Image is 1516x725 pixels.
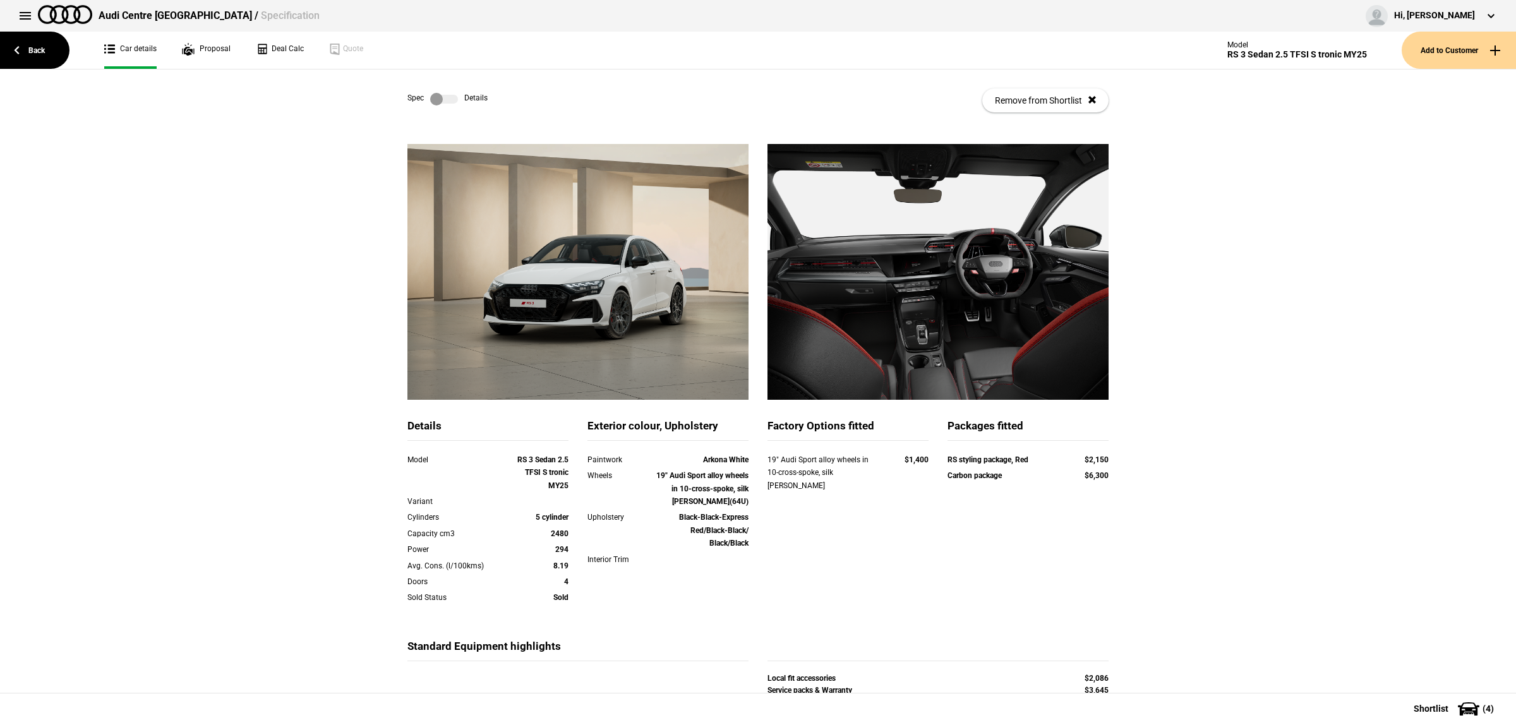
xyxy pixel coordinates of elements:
[564,577,568,586] strong: 4
[1483,704,1494,713] span: ( 4 )
[551,529,568,538] strong: 2480
[948,471,1002,480] strong: Carbon package
[767,419,929,441] div: Factory Options fitted
[1402,32,1516,69] button: Add to Customer
[553,561,568,570] strong: 8.19
[767,686,852,695] strong: Service packs & Warranty
[104,32,157,69] a: Car details
[407,527,504,540] div: Capacity cm3
[982,88,1109,112] button: Remove from Shortlist
[407,419,568,441] div: Details
[587,469,652,482] div: Wheels
[407,495,504,508] div: Variant
[948,419,1109,441] div: Packages fitted
[182,32,231,69] a: Proposal
[587,453,652,466] div: Paintwork
[1085,674,1109,683] strong: $2,086
[407,511,504,524] div: Cylinders
[1085,455,1109,464] strong: $2,150
[407,560,504,572] div: Avg. Cons. (l/100kms)
[407,453,504,466] div: Model
[767,674,836,683] strong: Local fit accessories
[703,455,749,464] strong: Arkona White
[905,455,929,464] strong: $1,400
[1227,40,1367,49] div: Model
[1085,686,1109,695] strong: $3,645
[1414,704,1448,713] span: Shortlist
[407,591,504,604] div: Sold Status
[536,513,568,522] strong: 5 cylinder
[256,32,304,69] a: Deal Calc
[407,543,504,556] div: Power
[587,511,652,524] div: Upholstery
[99,9,320,23] div: Audi Centre [GEOGRAPHIC_DATA] /
[1085,471,1109,480] strong: $6,300
[1394,9,1475,22] div: Hi, [PERSON_NAME]
[407,93,488,105] div: Spec Details
[407,575,504,588] div: Doors
[587,553,652,566] div: Interior Trim
[555,545,568,554] strong: 294
[517,455,568,490] strong: RS 3 Sedan 2.5 TFSI S tronic MY25
[656,471,749,506] strong: 19" Audi Sport alloy wheels in 10-cross-spoke, silk [PERSON_NAME](64U)
[261,9,320,21] span: Specification
[587,419,749,441] div: Exterior colour, Upholstery
[407,639,749,661] div: Standard Equipment highlights
[553,593,568,602] strong: Sold
[38,5,92,24] img: audi.png
[679,513,749,548] strong: Black-Black-Express Red/Black-Black/ Black/Black
[767,453,881,492] div: 19" Audi Sport alloy wheels in 10-cross-spoke, silk [PERSON_NAME]
[1227,49,1367,60] div: RS 3 Sedan 2.5 TFSI S tronic MY25
[1395,693,1516,724] button: Shortlist(4)
[948,455,1028,464] strong: RS styling package, Red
